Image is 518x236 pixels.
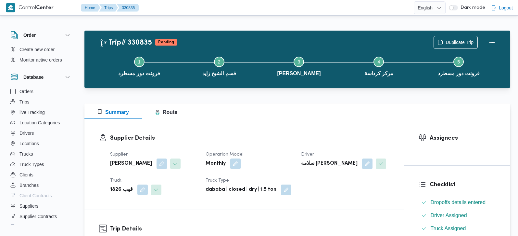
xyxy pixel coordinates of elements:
[419,197,496,208] button: Dropoffs details entered
[19,171,33,179] span: Clients
[277,70,321,77] span: [PERSON_NAME]
[110,225,389,233] h3: Trip Details
[458,5,485,10] span: Dark mode
[36,6,54,10] b: Center
[99,49,179,83] button: فرونت دور مسطرد
[8,222,74,232] button: Devices
[431,200,486,205] span: Dropoffs details entered
[419,210,496,221] button: Driver Assigned
[431,226,466,231] span: Truck Assigned
[110,178,121,183] span: Truck
[8,107,74,118] button: live Tracking
[8,86,74,97] button: Orders
[19,88,33,95] span: Orders
[438,70,480,77] span: فرونت دور مسطرد
[8,180,74,190] button: Branches
[110,160,152,168] b: [PERSON_NAME]
[19,140,39,147] span: Locations
[218,59,221,64] span: 2
[259,49,339,83] button: [PERSON_NAME]
[110,186,133,194] b: قهب 1826
[179,49,259,83] button: قسم الشيخ زايد
[19,160,44,168] span: Truck Types
[19,192,52,200] span: Client Contracts
[8,190,74,201] button: Client Contracts
[8,159,74,170] button: Truck Types
[19,213,57,220] span: Supplier Contracts
[431,199,486,206] span: Dropoffs details entered
[19,223,36,231] span: Devices
[486,36,499,49] button: Actions
[117,4,139,12] button: 330835
[8,55,74,65] button: Monitor active orders
[8,97,74,107] button: Trips
[23,31,36,39] h3: Order
[138,59,141,64] span: 1
[155,39,177,46] span: Pending
[431,213,467,218] span: Driver Assigned
[301,152,314,157] span: Driver
[298,59,300,64] span: 3
[8,201,74,211] button: Suppliers
[19,108,45,116] span: live Tracking
[6,3,15,12] img: X8yXhbKr1z7QwAAAABJRU5ErkJggg==
[430,134,496,143] h3: Assignees
[206,186,276,194] b: dababa | closed | dry | 1.5 ton
[19,119,60,127] span: Location Categories
[19,150,33,158] span: Trucks
[23,73,44,81] h3: Database
[81,4,100,12] button: Home
[99,39,152,47] h2: Trip# 330835
[8,138,74,149] button: Locations
[431,212,467,219] span: Driver Assigned
[419,49,499,83] button: فرونت دور مسطرد
[19,46,55,53] span: Create new order
[499,4,513,12] span: Logout
[10,73,71,81] button: Database
[206,178,229,183] span: Truck Type
[206,152,244,157] span: Operation Model
[8,128,74,138] button: Drivers
[5,44,77,68] div: Order
[377,59,380,64] span: 4
[339,49,419,83] button: مركز كرداسة
[488,1,515,14] button: Logout
[19,98,30,106] span: Trips
[8,118,74,128] button: Location Categories
[19,202,38,210] span: Suppliers
[206,160,226,168] b: Monthly
[10,31,71,39] button: Order
[110,152,128,157] span: Supplier
[8,170,74,180] button: Clients
[155,109,177,115] span: Route
[99,4,118,12] button: Trips
[430,180,496,189] h3: Checklist
[118,70,160,77] span: فرونت دور مسطرد
[8,44,74,55] button: Create new order
[8,211,74,222] button: Supplier Contracts
[19,56,62,64] span: Monitor active orders
[419,223,496,234] button: Truck Assigned
[5,86,77,227] div: Database
[110,134,389,143] h3: Supplier Details
[431,225,466,232] span: Truck Assigned
[97,109,129,115] span: Summary
[446,38,474,46] span: Duplicate Trip
[457,59,460,64] span: 5
[301,160,358,168] b: سلامه [PERSON_NAME]
[19,181,39,189] span: Branches
[8,149,74,159] button: Trucks
[364,70,393,77] span: مركز كرداسة
[158,40,174,44] b: Pending
[19,129,34,137] span: Drivers
[202,70,236,77] span: قسم الشيخ زايد
[434,36,478,49] button: Duplicate Trip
